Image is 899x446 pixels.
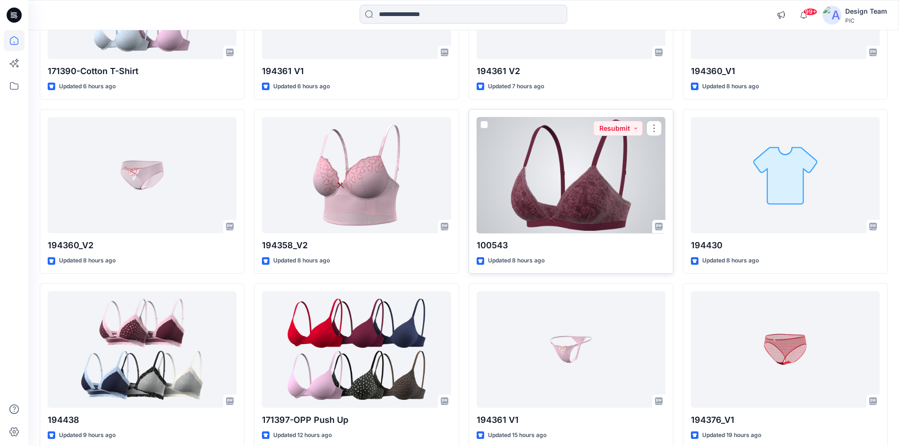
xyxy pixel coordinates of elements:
[702,256,759,266] p: Updated 8 hours ago
[477,117,665,234] a: 100543
[273,430,332,440] p: Updated 12 hours ago
[48,239,236,252] p: 194360_V2
[59,82,116,92] p: Updated 6 hours ago
[48,65,236,78] p: 171390-Cotton T-Shirt
[702,82,759,92] p: Updated 8 hours ago
[803,8,817,16] span: 99+
[691,291,880,408] a: 194376_V1
[477,413,665,427] p: 194361 V1
[262,239,451,252] p: 194358_V2
[273,256,330,266] p: Updated 8 hours ago
[273,82,330,92] p: Updated 6 hours ago
[691,239,880,252] p: 194430
[823,6,841,25] img: avatar
[702,430,761,440] p: Updated 19 hours ago
[488,256,545,266] p: Updated 8 hours ago
[691,413,880,427] p: 194376_V1
[845,17,887,24] div: PIC
[691,117,880,234] a: 194430
[262,413,451,427] p: 171397-OPP Push Up
[48,291,236,408] a: 194438
[691,65,880,78] p: 194360_V1
[477,291,665,408] a: 194361 V1
[845,6,887,17] div: Design Team
[262,117,451,234] a: 194358_V2
[262,65,451,78] p: 194361 V1
[48,117,236,234] a: 194360_V2
[477,65,665,78] p: 194361 V2
[477,239,665,252] p: 100543
[48,413,236,427] p: 194438
[488,430,546,440] p: Updated 15 hours ago
[59,256,116,266] p: Updated 8 hours ago
[59,430,116,440] p: Updated 9 hours ago
[488,82,544,92] p: Updated 7 hours ago
[262,291,451,408] a: 171397-OPP Push Up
